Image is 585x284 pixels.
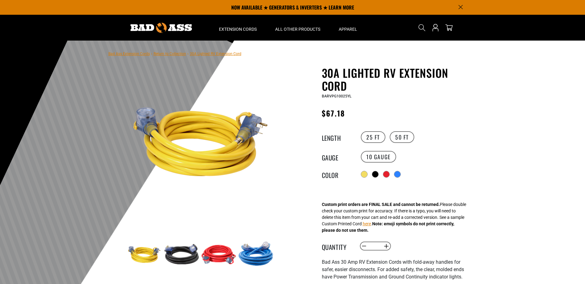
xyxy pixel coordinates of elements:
[322,66,472,92] h1: 30A Lighted RV Extension Cord
[131,23,192,33] img: Bad Ass Extension Cords
[108,52,150,56] a: Bad Ass Extension Cords
[330,15,366,41] summary: Apparel
[210,15,266,41] summary: Extension Cords
[339,26,357,32] span: Apparel
[275,26,320,32] span: All Other Products
[322,221,454,233] strong: Note: emoji symbols do not print correctly, please do not use them.
[390,131,414,143] label: 50 FT
[127,68,275,216] img: yellow
[151,52,152,56] span: ›
[201,237,236,272] img: red
[361,131,385,143] label: 25 FT
[417,23,427,33] summary: Search
[219,26,257,32] span: Extension Cords
[322,202,440,207] strong: Custom print orders are FINAL SALE and cannot be returned.
[190,52,241,56] span: 30A Lighted RV Extension Cord
[154,52,186,56] a: Return to Collection
[363,221,371,227] button: here
[322,170,353,178] legend: Color
[322,201,466,234] div: Please double check your custom print for accuracy. If there is a typo, you will need to delete t...
[187,52,189,56] span: ›
[322,153,353,161] legend: Gauge
[108,50,241,57] nav: breadcrumbs
[322,133,353,141] legend: Length
[361,151,396,163] label: 10 Gauge
[238,237,274,272] img: blue
[322,259,464,280] span: Bad Ass 30 Amp RV Extension Cords with fold-away handles for safer, easier disconnects. For added...
[164,237,199,272] img: black
[127,237,162,272] img: yellow
[322,108,345,119] span: $67.18
[322,242,353,250] label: Quantity
[266,15,330,41] summary: All Other Products
[322,94,351,98] span: BARVPG10025YL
